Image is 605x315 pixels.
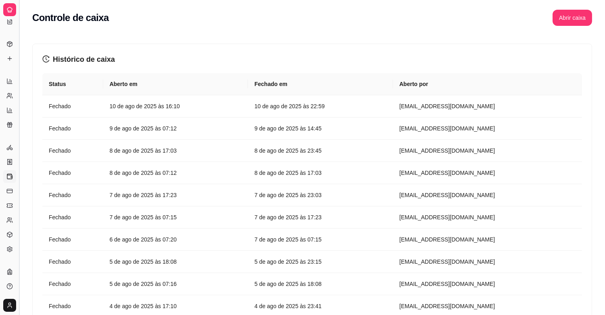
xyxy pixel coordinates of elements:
[32,11,109,24] h2: Controle de caixa
[393,118,582,140] td: [EMAIL_ADDRESS][DOMAIN_NAME]
[248,73,393,95] th: Fechado em
[393,162,582,184] td: [EMAIL_ADDRESS][DOMAIN_NAME]
[393,206,582,229] td: [EMAIL_ADDRESS][DOMAIN_NAME]
[393,229,582,251] td: [EMAIL_ADDRESS][DOMAIN_NAME]
[49,146,97,155] article: Fechado
[254,102,387,111] article: 10 de ago de 2025 às 22:59
[49,124,97,133] article: Fechado
[393,273,582,295] td: [EMAIL_ADDRESS][DOMAIN_NAME]
[110,257,242,266] article: 5 de ago de 2025 às 18:08
[254,279,387,288] article: 5 de ago de 2025 às 18:08
[110,124,242,133] article: 9 de ago de 2025 às 07:12
[49,213,97,222] article: Fechado
[254,257,387,266] article: 5 de ago de 2025 às 23:15
[254,146,387,155] article: 8 de ago de 2025 às 23:45
[254,124,387,133] article: 9 de ago de 2025 às 14:45
[49,235,97,244] article: Fechado
[103,73,248,95] th: Aberto em
[254,302,387,311] article: 4 de ago de 2025 às 23:41
[49,302,97,311] article: Fechado
[110,279,242,288] article: 5 de ago de 2025 às 07:16
[42,54,582,65] h3: Histórico de caixa
[49,257,97,266] article: Fechado
[42,55,50,63] span: history
[49,279,97,288] article: Fechado
[393,73,582,95] th: Aberto por
[110,213,242,222] article: 7 de ago de 2025 às 07:15
[393,184,582,206] td: [EMAIL_ADDRESS][DOMAIN_NAME]
[393,140,582,162] td: [EMAIL_ADDRESS][DOMAIN_NAME]
[110,102,242,111] article: 10 de ago de 2025 às 16:10
[254,191,387,199] article: 7 de ago de 2025 às 23:03
[110,191,242,199] article: 7 de ago de 2025 às 17:23
[110,235,242,244] article: 6 de ago de 2025 às 07:20
[254,235,387,244] article: 7 de ago de 2025 às 07:15
[393,95,582,118] td: [EMAIL_ADDRESS][DOMAIN_NAME]
[49,168,97,177] article: Fechado
[42,73,103,95] th: Status
[553,10,592,26] button: Abrir caixa
[110,168,242,177] article: 8 de ago de 2025 às 07:12
[393,251,582,273] td: [EMAIL_ADDRESS][DOMAIN_NAME]
[6,65,28,71] span: Relatórios
[110,302,242,311] article: 4 de ago de 2025 às 17:10
[110,146,242,155] article: 8 de ago de 2025 às 17:03
[49,191,97,199] article: Fechado
[254,213,387,222] article: 7 de ago de 2025 às 17:23
[254,168,387,177] article: 8 de ago de 2025 às 17:03
[49,102,97,111] article: Fechado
